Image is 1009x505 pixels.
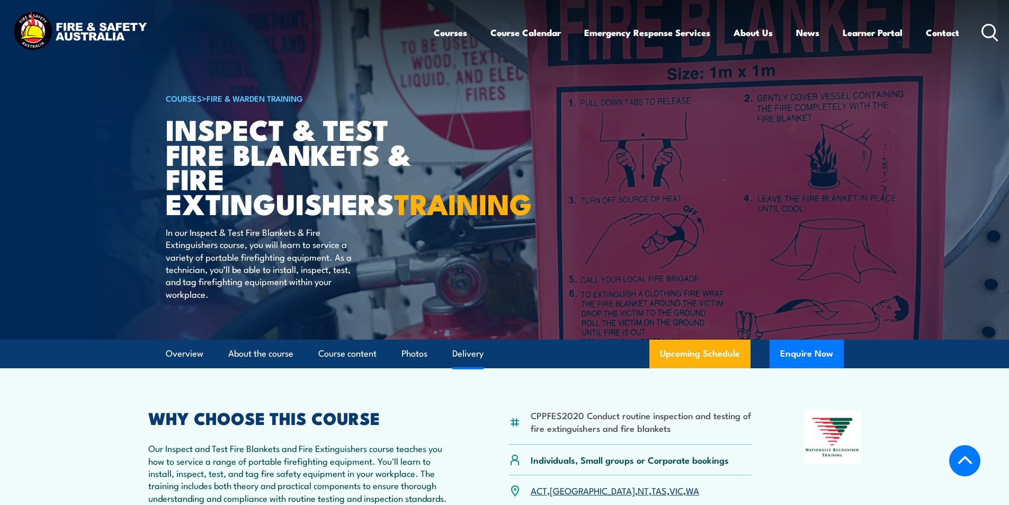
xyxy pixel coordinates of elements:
li: CPPFES2020 Conduct routine inspection and testing of fire extinguishers and fire blankets [531,409,753,434]
a: Fire & Warden Training [207,92,303,104]
p: , , , , , [531,484,699,497]
h6: > [166,92,427,104]
a: About Us [734,19,773,47]
a: News [796,19,819,47]
a: [GEOGRAPHIC_DATA] [550,484,635,497]
h2: WHY CHOOSE THIS COURSE [148,410,458,425]
a: Emergency Response Services [584,19,710,47]
h1: Inspect & Test Fire Blankets & Fire Extinguishers [166,117,427,216]
a: Delivery [452,340,484,368]
a: VIC [669,484,683,497]
a: Overview [166,340,203,368]
a: Course content [318,340,377,368]
a: Courses [434,19,467,47]
a: Photos [401,340,427,368]
a: About the course [228,340,293,368]
p: Our Inspect and Test Fire Blankets and Fire Extinguishers course teaches you how to service a ran... [148,442,458,504]
a: Learner Portal [843,19,903,47]
a: WA [686,484,699,497]
a: NT [638,484,649,497]
button: Enquire Now [770,340,844,368]
a: Contact [926,19,959,47]
strong: TRAINING [394,181,532,225]
a: COURSES [166,92,202,104]
a: Course Calendar [490,19,561,47]
a: Upcoming Schedule [649,340,751,368]
img: Nationally Recognised Training logo. [804,410,861,464]
p: Individuals, Small groups or Corporate bookings [531,454,729,466]
a: TAS [651,484,667,497]
a: ACT [531,484,547,497]
p: In our Inspect & Test Fire Blankets & Fire Extinguishers course, you will learn to service a vari... [166,226,359,300]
